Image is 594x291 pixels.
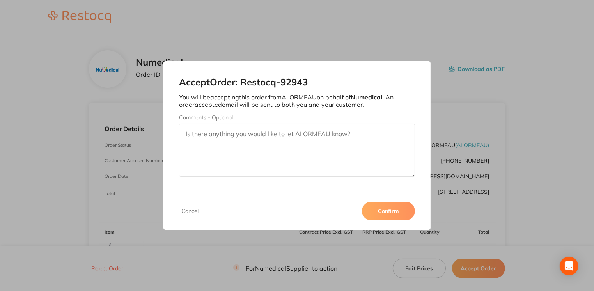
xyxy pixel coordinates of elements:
p: You will be accepting this order from AI ORMEAU on behalf of . An order accepted email will be se... [179,94,415,108]
div: Open Intercom Messenger [560,257,578,275]
label: Comments - Optional [179,114,415,121]
button: Confirm [362,202,415,220]
h2: Accept Order: Restocq- 92943 [179,77,415,88]
b: Numedical [351,93,382,101]
button: Cancel [179,208,201,215]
